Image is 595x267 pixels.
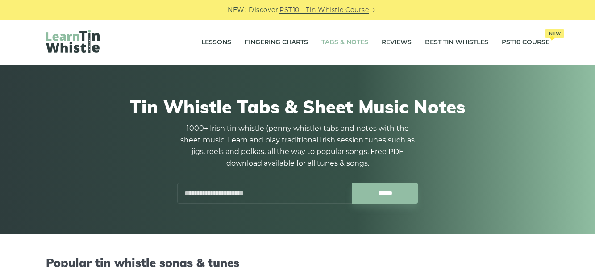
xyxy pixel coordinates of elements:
a: Fingering Charts [245,31,308,54]
span: New [545,29,564,38]
a: Tabs & Notes [321,31,368,54]
h1: Tin Whistle Tabs & Sheet Music Notes [46,96,549,117]
p: 1000+ Irish tin whistle (penny whistle) tabs and notes with the sheet music. Learn and play tradi... [177,123,418,169]
a: Lessons [201,31,231,54]
a: Reviews [382,31,412,54]
a: Best Tin Whistles [425,31,488,54]
img: LearnTinWhistle.com [46,30,100,53]
a: PST10 CourseNew [502,31,549,54]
